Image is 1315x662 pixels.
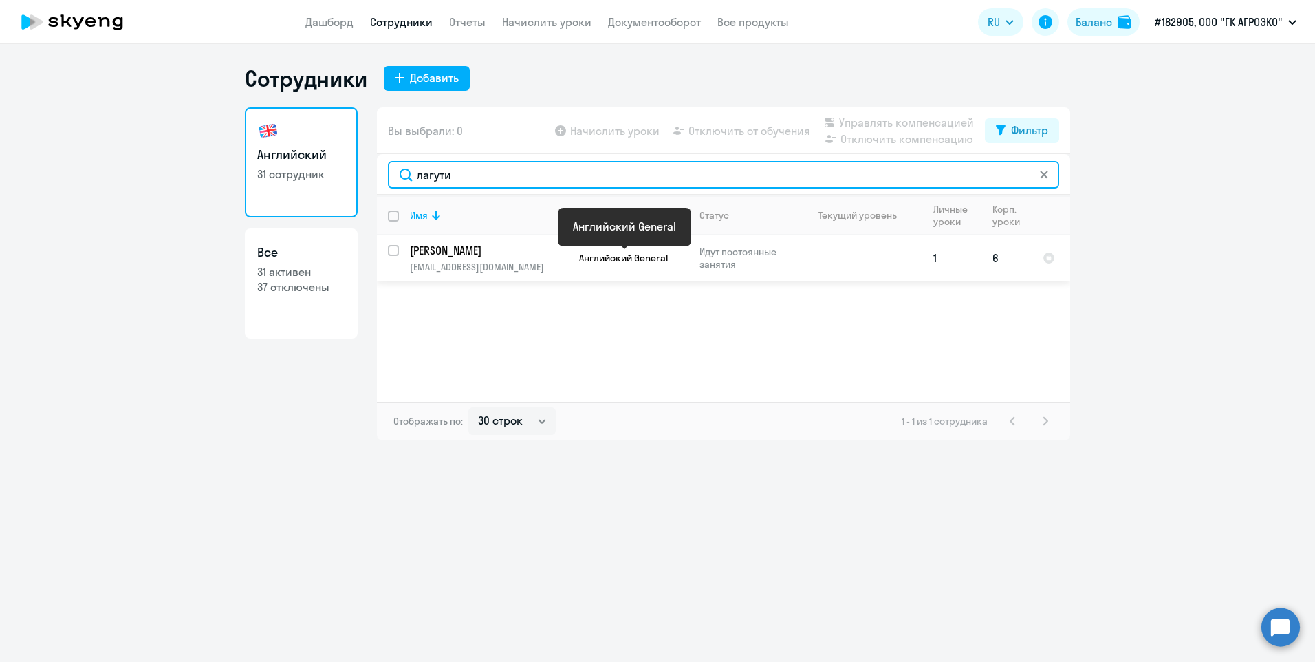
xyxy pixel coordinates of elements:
[393,415,463,427] span: Отображать по:
[388,161,1059,189] input: Поиск по имени, email, продукту или статусу
[978,8,1023,36] button: RU
[245,228,358,339] a: Все31 активен37 отключены
[384,66,470,91] button: Добавить
[245,107,358,217] a: Английский31 сотрудник
[933,203,981,228] div: Личные уроки
[805,209,922,222] div: Текущий уровень
[305,15,354,29] a: Дашборд
[1118,15,1131,29] img: balance
[1148,6,1303,39] button: #182905, ООО "ГК АГРОЭКО"
[410,261,567,273] p: [EMAIL_ADDRESS][DOMAIN_NAME]
[410,209,428,222] div: Имя
[992,203,1022,228] div: Корп. уроки
[1011,122,1048,138] div: Фильтр
[608,15,701,29] a: Документооборот
[933,203,972,228] div: Личные уроки
[992,203,1031,228] div: Корп. уроки
[573,218,676,235] div: Английский General
[985,118,1059,143] button: Фильтр
[257,244,345,261] h3: Все
[1076,14,1112,30] div: Баланс
[902,415,988,427] span: 1 - 1 из 1 сотрудника
[245,65,367,92] h1: Сотрудники
[388,122,463,139] span: Вы выбрали: 0
[699,209,794,222] div: Статус
[257,167,345,182] p: 31 сотрудник
[257,264,345,279] p: 31 активен
[922,235,981,281] td: 1
[988,14,1000,30] span: RU
[981,235,1032,281] td: 6
[410,243,567,258] a: [PERSON_NAME]
[410,243,565,258] p: [PERSON_NAME]
[449,15,486,29] a: Отчеты
[579,252,668,264] span: Английский General
[502,15,591,29] a: Начислить уроки
[1155,14,1283,30] p: #182905, ООО "ГК АГРОЭКО"
[717,15,789,29] a: Все продукты
[699,209,729,222] div: Статус
[1067,8,1140,36] button: Балансbalance
[257,279,345,295] p: 37 отключены
[370,15,433,29] a: Сотрудники
[818,209,897,222] div: Текущий уровень
[410,209,567,222] div: Имя
[257,146,345,164] h3: Английский
[257,120,279,142] img: english
[699,246,794,270] p: Идут постоянные занятия
[410,70,459,86] div: Добавить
